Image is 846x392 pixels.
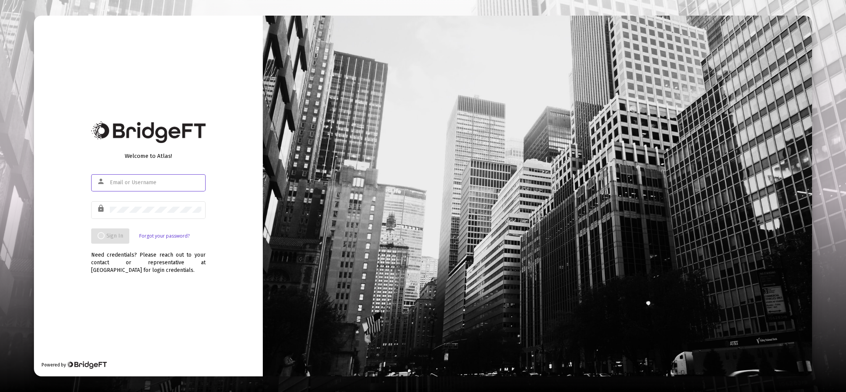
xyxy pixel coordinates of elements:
img: Bridge Financial Technology Logo [91,121,206,143]
button: Sign In [91,228,129,244]
div: Need credentials? Please reach out to your contact or representative at [GEOGRAPHIC_DATA] for log... [91,244,206,274]
mat-icon: person [97,177,106,186]
mat-icon: lock [97,204,106,213]
a: Forgot your password? [139,232,190,240]
div: Powered by [42,361,107,369]
input: Email or Username [110,180,201,186]
img: Bridge Financial Technology Logo [67,361,107,369]
div: Welcome to Atlas! [91,152,206,160]
span: Sign In [97,233,123,239]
